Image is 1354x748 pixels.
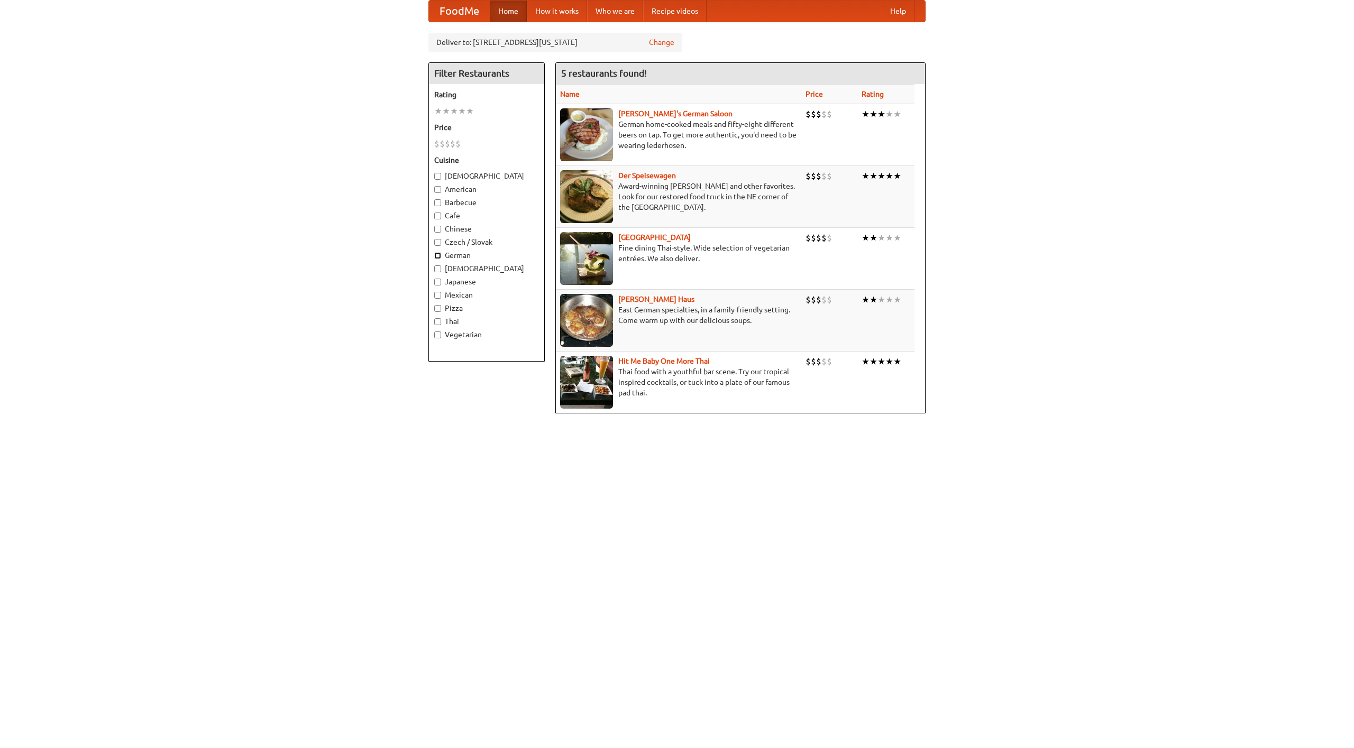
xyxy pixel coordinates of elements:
li: $ [445,138,450,150]
input: Barbecue [434,199,441,206]
a: Help [882,1,914,22]
li: ★ [862,232,870,244]
a: Der Speisewagen [618,171,676,180]
input: [DEMOGRAPHIC_DATA] [434,265,441,272]
li: $ [434,138,440,150]
li: $ [811,294,816,306]
label: Japanese [434,276,539,287]
li: ★ [862,294,870,306]
li: $ [440,138,445,150]
li: $ [816,356,821,367]
label: Czech / Slovak [434,237,539,247]
li: $ [816,294,821,306]
label: American [434,184,539,195]
li: $ [816,170,821,182]
li: ★ [885,356,893,367]
li: $ [827,232,832,244]
li: ★ [885,294,893,306]
li: ★ [870,108,877,120]
h5: Cuisine [434,155,539,165]
b: [GEOGRAPHIC_DATA] [618,233,691,242]
a: Name [560,90,580,98]
li: ★ [885,108,893,120]
li: ★ [450,105,458,117]
h4: Filter Restaurants [429,63,544,84]
li: ★ [870,356,877,367]
li: $ [811,232,816,244]
a: Change [649,37,674,48]
a: Home [490,1,527,22]
li: ★ [870,232,877,244]
input: Chinese [434,226,441,233]
input: Czech / Slovak [434,239,441,246]
li: ★ [862,108,870,120]
li: ★ [442,105,450,117]
li: $ [811,170,816,182]
img: speisewagen.jpg [560,170,613,223]
li: ★ [466,105,474,117]
li: $ [827,170,832,182]
h5: Price [434,122,539,133]
a: Recipe videos [643,1,707,22]
img: kohlhaus.jpg [560,294,613,347]
li: ★ [893,170,901,182]
input: German [434,252,441,259]
li: $ [821,170,827,182]
li: $ [827,108,832,120]
input: Pizza [434,305,441,312]
p: East German specialties, in a family-friendly setting. Come warm up with our delicious soups. [560,304,797,326]
ng-pluralize: 5 restaurants found! [561,68,647,78]
input: Cafe [434,213,441,219]
a: How it works [527,1,587,22]
label: Mexican [434,290,539,300]
label: Chinese [434,224,539,234]
li: $ [806,170,811,182]
a: [PERSON_NAME]'s German Saloon [618,109,733,118]
li: $ [816,232,821,244]
img: babythai.jpg [560,356,613,409]
li: $ [821,294,827,306]
input: Vegetarian [434,331,441,338]
li: ★ [877,170,885,182]
li: ★ [458,105,466,117]
li: $ [806,232,811,244]
li: $ [450,138,455,150]
b: Hit Me Baby One More Thai [618,357,710,365]
p: Fine dining Thai-style. Wide selection of vegetarian entrées. We also deliver. [560,243,797,264]
label: Vegetarian [434,329,539,340]
li: ★ [870,294,877,306]
li: ★ [877,294,885,306]
label: German [434,250,539,261]
img: satay.jpg [560,232,613,285]
p: Thai food with a youthful bar scene. Try our tropical inspired cocktails, or tuck into a plate of... [560,366,797,398]
li: ★ [862,170,870,182]
input: [DEMOGRAPHIC_DATA] [434,173,441,180]
input: Japanese [434,279,441,285]
label: Barbecue [434,197,539,208]
li: ★ [877,108,885,120]
li: ★ [862,356,870,367]
li: ★ [893,108,901,120]
input: American [434,186,441,193]
li: ★ [893,294,901,306]
div: Deliver to: [STREET_ADDRESS][US_STATE] [428,33,682,52]
li: $ [806,356,811,367]
li: $ [821,108,827,120]
li: ★ [885,170,893,182]
a: FoodMe [429,1,490,22]
a: Price [806,90,823,98]
a: [PERSON_NAME] Haus [618,295,694,303]
input: Mexican [434,292,441,299]
label: Pizza [434,303,539,313]
a: Rating [862,90,884,98]
label: [DEMOGRAPHIC_DATA] [434,171,539,181]
li: $ [806,108,811,120]
img: esthers.jpg [560,108,613,161]
label: Thai [434,316,539,327]
p: German home-cooked meals and fifty-eight different beers on tap. To get more authentic, you'd nee... [560,119,797,151]
li: ★ [893,232,901,244]
li: $ [811,356,816,367]
li: $ [816,108,821,120]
